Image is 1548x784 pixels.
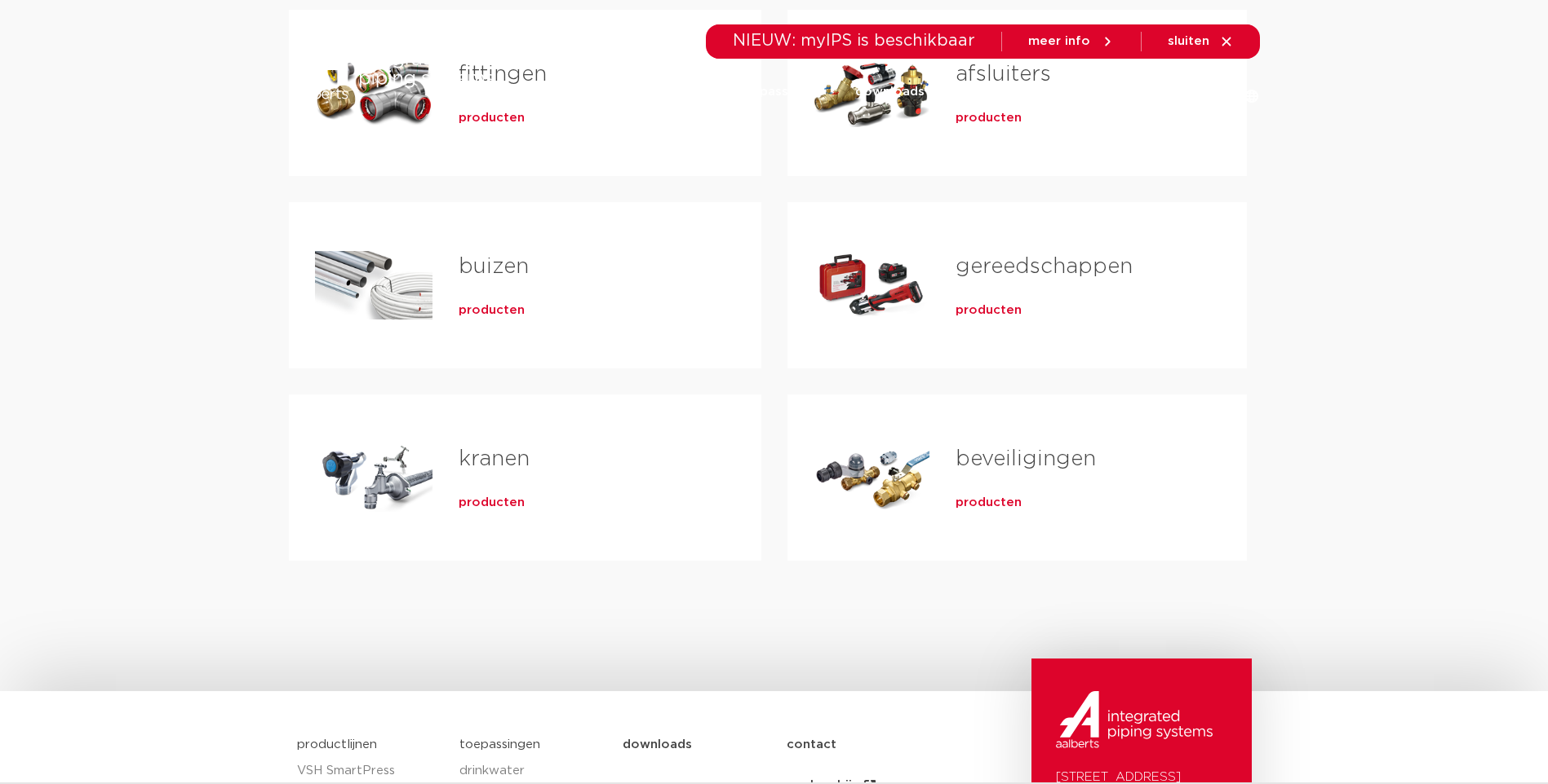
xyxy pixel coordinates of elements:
a: buizen [459,256,529,277]
a: producten [553,59,619,125]
span: meer info [1028,35,1090,47]
a: markten [652,59,704,125]
a: sluiten [1168,34,1234,49]
a: producten [956,495,1022,511]
a: meer info [1028,34,1115,49]
span: NIEUW: myIPS is beschikbaar [733,33,975,49]
a: downloads [623,725,787,765]
a: producten [459,302,525,319]
a: drinkwater [459,758,606,784]
a: kranen [459,448,530,469]
a: services [957,59,1009,125]
a: over ons [1042,59,1098,125]
a: producten [459,495,525,511]
a: gereedschappen [956,256,1133,277]
span: sluiten [1168,35,1209,47]
a: beveiligingen [956,448,1096,469]
a: downloads [855,59,925,125]
nav: Menu [553,59,1098,125]
a: VSH SmartPress [297,758,444,784]
div: my IPS [1180,54,1196,130]
a: productlijnen [297,738,377,751]
a: producten [956,302,1022,319]
a: toepassingen [737,59,823,125]
a: contact [787,725,951,765]
a: toepassingen [459,738,540,751]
